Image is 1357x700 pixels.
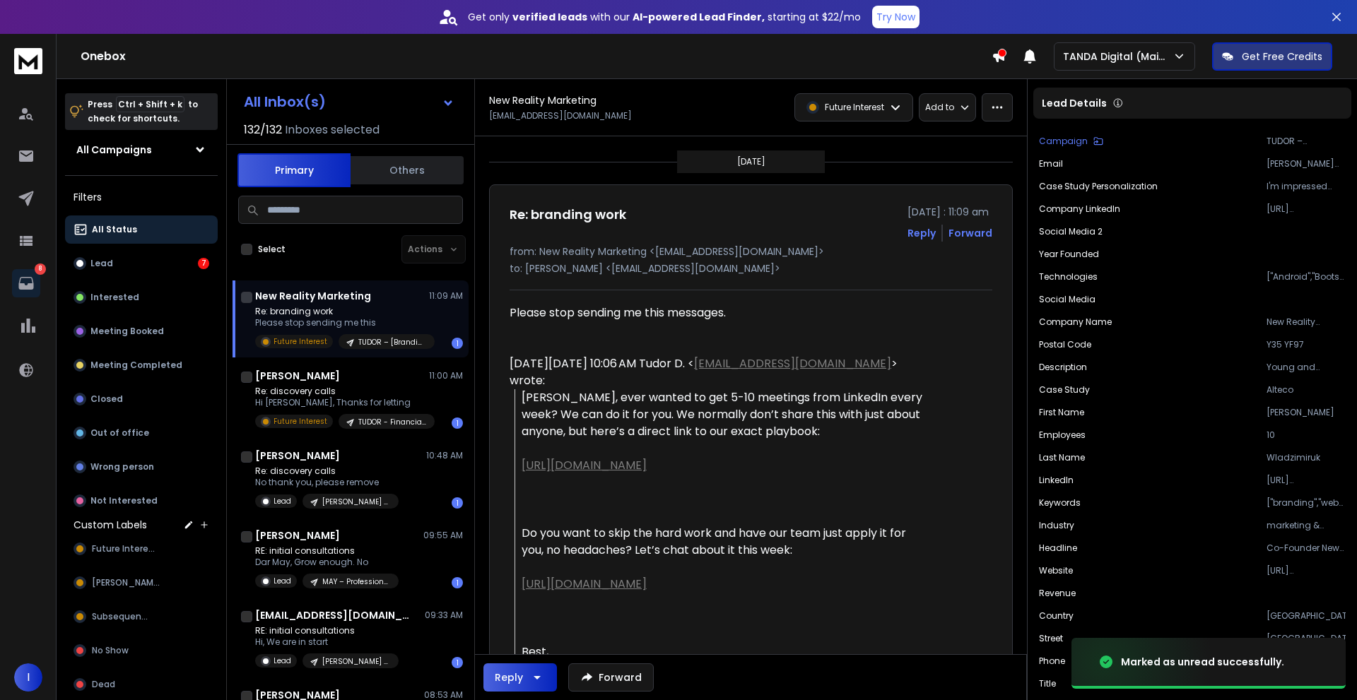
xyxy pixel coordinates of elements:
[65,670,218,699] button: Dead
[92,679,115,690] span: Dead
[90,258,113,269] p: Lead
[1267,610,1346,622] p: [GEOGRAPHIC_DATA]
[1039,633,1063,644] p: Street
[322,576,390,587] p: MAY – Professional Services – [GEOGRAPHIC_DATA] – 11-200
[510,355,922,389] div: [DATE][DATE] 10:06 AM Tudor D. < > wrote:
[255,317,425,328] p: Please stop sending me this
[90,495,158,506] p: Not Interested
[1039,181,1158,192] p: Case Study Personalization
[244,121,282,138] span: 132 / 132
[1267,339,1346,350] p: Y35 YF97
[255,449,340,463] h1: [PERSON_NAME]
[452,497,463,509] div: 1
[425,610,463,621] p: 09:33 AM
[1042,96,1107,110] p: Lead Details
[255,369,340,383] h1: [PERSON_NAME]
[1267,497,1346,509] p: ["branding","website development","logo development","social media","video","ppc ads","graphic de...
[1039,429,1086,441] p: Employees
[65,569,218,597] button: [PERSON_NAME]
[255,397,425,408] p: Hi [PERSON_NAME], Thanks for letting
[1267,452,1346,463] p: Wladzimiruk
[12,269,40,297] a: 8
[1039,497,1081,509] p: Keywords
[510,205,626,225] h1: Re: branding work
[1039,339,1091,350] p: Postal Code
[1039,316,1112,328] p: Company Name
[274,655,291,666] p: Lead
[452,417,463,429] div: 1
[274,576,291,586] p: Lead
[568,663,654,692] button: Forward
[65,283,218,312] button: Interested
[495,670,523,684] div: Reply
[198,258,209,269] div: 7
[633,10,765,24] strong: AI-powered Lead Finder,
[948,226,992,240] div: Forward
[65,136,218,164] button: All Campaigns
[1039,407,1084,418] p: First Name
[1267,475,1346,486] p: [URL][DOMAIN_NAME]
[274,496,291,506] p: Lead
[90,360,182,371] p: Meeting Completed
[510,244,992,259] p: from: New Reality Marketing <[EMAIL_ADDRESS][DOMAIN_NAME]>
[423,530,463,541] p: 09:55 AM
[88,97,198,126] p: Press to check for shortcuts.
[1039,158,1063,170] p: Email
[522,576,647,592] a: [URL][DOMAIN_NAME]
[255,636,399,648] p: Hi, We are in start
[65,603,218,631] button: Subsequence
[90,326,164,337] p: Meeting Booked
[1121,655,1284,669] div: Marked as unread successfully.
[285,121,380,138] h3: Inboxes selected
[258,244,286,255] label: Select
[489,93,597,107] h1: New Reality Marketing
[116,96,184,112] span: Ctrl + Shift + k
[1039,203,1120,215] p: Company LinkedIn
[452,577,463,588] div: 1
[510,304,922,338] div: Please stop sending me this messages.
[1039,565,1073,576] p: Website
[14,663,42,692] button: I
[237,153,351,187] button: Primary
[1039,384,1090,396] p: Case Study
[233,88,466,116] button: All Inbox(s)
[65,317,218,345] button: Meeting Booked
[1267,203,1346,215] p: [URL][DOMAIN_NAME]
[1039,588,1076,599] p: Revenue
[429,370,463,381] p: 11:00 AM
[65,535,218,563] button: Future Interest
[1267,407,1346,418] p: [PERSON_NAME]
[510,261,992,275] p: to: [PERSON_NAME] <[EMAIL_ADDRESS][DOMAIN_NAME]>
[74,518,147,532] h3: Custom Labels
[694,355,891,372] a: [EMAIL_ADDRESS][DOMAIN_NAME]
[255,477,399,488] p: No thank you, please remove
[1267,271,1346,283] p: ["Android","Bootstrap Framework","Domo","Facebook Custom Audiences","Facebook Login (Connect)","F...
[92,645,129,656] span: No Show
[1039,294,1095,305] p: Social Media
[825,102,884,113] p: Future Interest
[1267,158,1346,170] p: [PERSON_NAME][EMAIL_ADDRESS][DOMAIN_NAME]
[512,10,587,24] strong: verified leads
[1039,655,1065,667] p: Phone
[14,48,42,74] img: logo
[522,457,647,473] a: [URL][DOMAIN_NAME]
[244,95,326,109] h1: All Inbox(s)
[1267,520,1346,531] p: marketing & advertising
[358,417,426,427] p: TUDOR - Financial Services | [GEOGRAPHIC_DATA]
[429,290,463,302] p: 11:09 AM
[255,545,399,557] p: RE: initial consultations
[426,450,463,461] p: 10:48 AM
[907,205,992,219] p: [DATE] : 11:09 am
[90,461,154,473] p: Wrong person
[1212,42,1332,71] button: Get Free Credits
[322,656,390,667] p: [PERSON_NAME] – Professional Services | 1-10 | EU
[1039,520,1074,531] p: Industry
[65,249,218,278] button: Lead7
[255,289,371,303] h1: New Reality Marketing
[1039,271,1098,283] p: Technologies
[90,393,123,405] p: Closed
[876,10,915,24] p: Try Now
[872,6,920,28] button: Try Now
